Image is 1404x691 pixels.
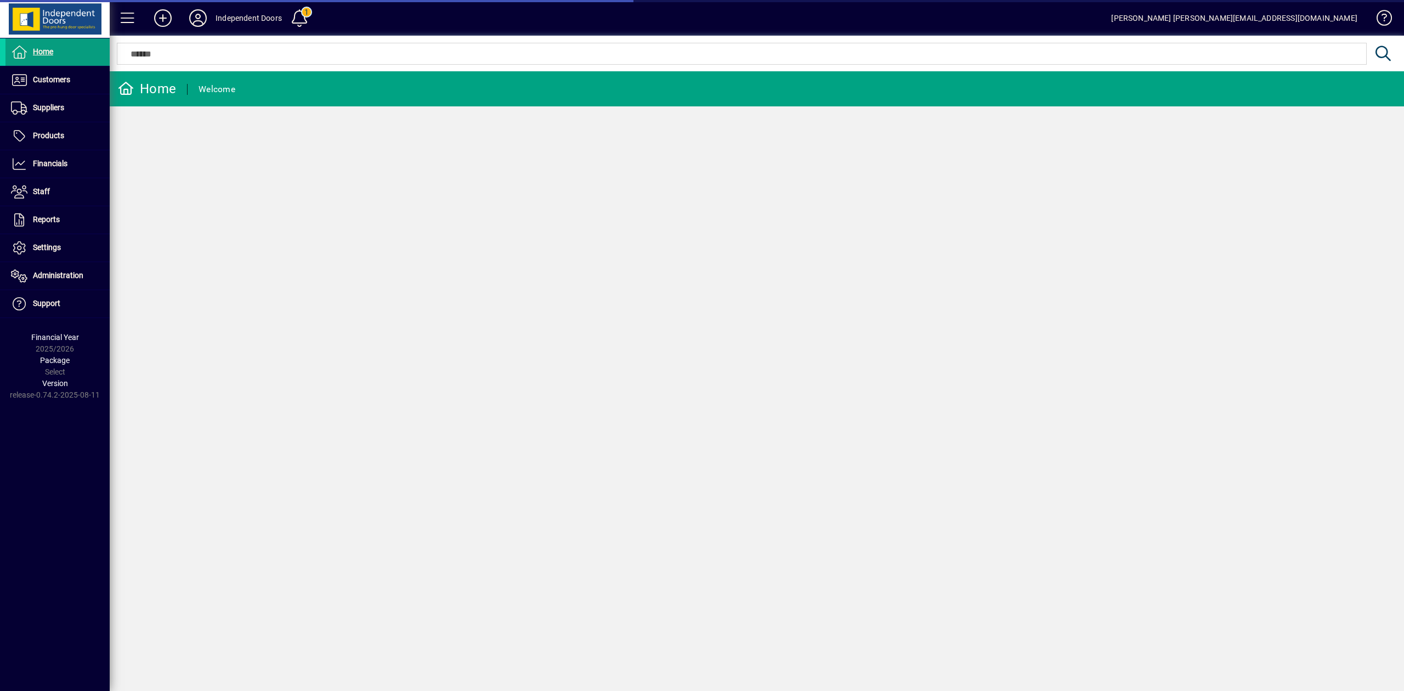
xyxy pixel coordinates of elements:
[5,150,110,178] a: Financials
[40,356,70,365] span: Package
[5,206,110,234] a: Reports
[5,262,110,290] a: Administration
[33,75,70,84] span: Customers
[199,81,235,98] div: Welcome
[5,66,110,94] a: Customers
[5,122,110,150] a: Products
[31,333,79,342] span: Financial Year
[33,271,83,280] span: Administration
[118,80,176,98] div: Home
[145,8,180,28] button: Add
[1368,2,1390,38] a: Knowledge Base
[33,103,64,112] span: Suppliers
[5,94,110,122] a: Suppliers
[33,187,50,196] span: Staff
[33,159,67,168] span: Financials
[5,234,110,262] a: Settings
[33,215,60,224] span: Reports
[5,290,110,318] a: Support
[42,379,68,388] span: Version
[33,299,60,308] span: Support
[33,47,53,56] span: Home
[5,178,110,206] a: Staff
[1111,9,1357,27] div: [PERSON_NAME] [PERSON_NAME][EMAIL_ADDRESS][DOMAIN_NAME]
[216,9,282,27] div: Independent Doors
[33,243,61,252] span: Settings
[33,131,64,140] span: Products
[180,8,216,28] button: Profile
